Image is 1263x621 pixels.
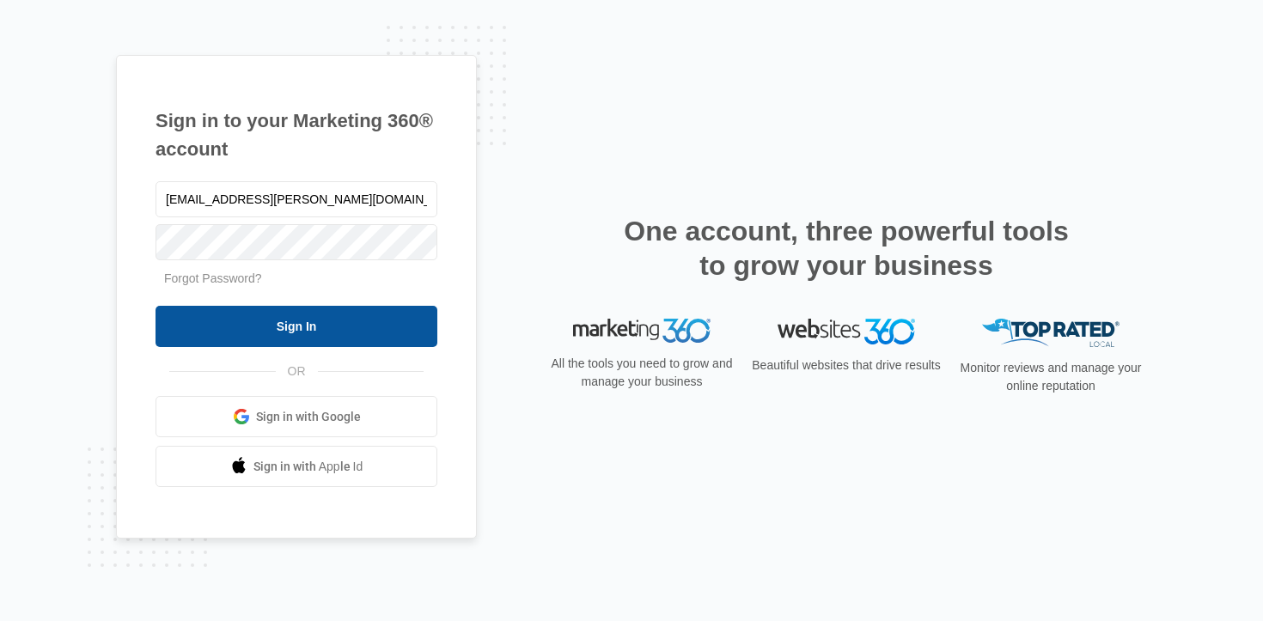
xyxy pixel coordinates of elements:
span: Sign in with Apple Id [253,458,363,476]
input: Email [156,181,437,217]
h2: One account, three powerful tools to grow your business [619,214,1074,283]
p: Beautiful websites that drive results [750,356,943,374]
h1: Sign in to your Marketing 360® account [156,107,437,163]
span: OR [276,362,318,381]
a: Forgot Password? [164,271,262,285]
img: Marketing 360 [573,319,711,343]
p: Monitor reviews and manage your online reputation [955,359,1147,395]
a: Sign in with Google [156,396,437,437]
img: Top Rated Local [982,319,1120,347]
a: Sign in with Apple Id [156,446,437,487]
img: Websites 360 [778,319,915,344]
p: All the tools you need to grow and manage your business [546,355,738,391]
span: Sign in with Google [256,408,361,426]
input: Sign In [156,306,437,347]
